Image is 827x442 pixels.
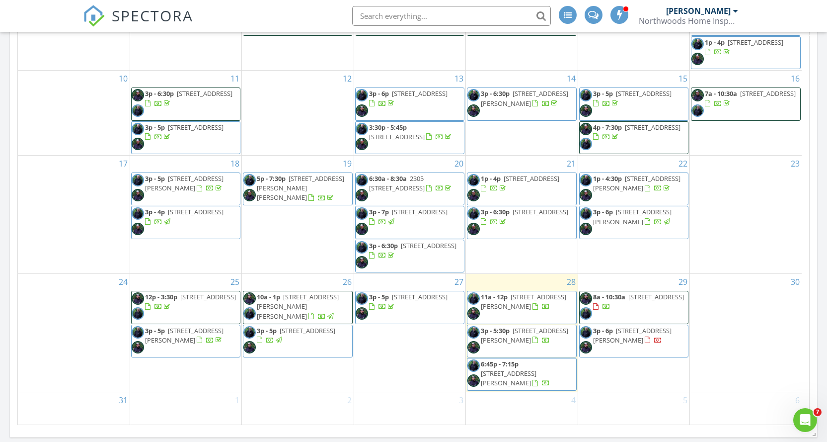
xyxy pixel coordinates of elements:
[145,89,174,98] span: 3p - 6:30p
[565,156,578,172] a: Go to August 21, 2025
[579,88,688,120] a: 3p - 5p [STREET_ADDRESS]
[355,88,464,120] a: 3p - 6p [STREET_ADDRESS]
[579,291,688,324] a: 8a - 10:30a [STREET_ADDRESS]
[481,326,568,345] a: 3p - 5:30p [STREET_ADDRESS][PERSON_NAME]
[117,156,130,172] a: Go to August 17, 2025
[228,156,241,172] a: Go to August 18, 2025
[578,274,689,392] td: Go to August 29, 2025
[369,174,425,192] span: 2305 [STREET_ADDRESS]
[243,189,256,201] img: dsc09369.jpg
[580,292,592,305] img: dsc09369.jpg
[257,174,344,202] a: 5p - 7:30p [STREET_ADDRESS][PERSON_NAME][PERSON_NAME]
[369,174,407,183] span: 6:30a - 8:30a
[355,291,464,324] a: 3p - 5p [STREET_ADDRESS]
[457,392,465,408] a: Go to September 3, 2025
[341,71,354,87] a: Go to August 12, 2025
[132,123,144,135] img: dsc09373.jpg
[369,292,448,311] a: 3p - 5p [STREET_ADDRESS]
[705,89,796,107] a: 7a - 10:30a [STREET_ADDRESS]
[690,156,802,274] td: Go to August 23, 2025
[257,292,339,320] span: [STREET_ADDRESS][PERSON_NAME][PERSON_NAME]
[369,174,453,192] a: 6:30a - 8:30a 2305 [STREET_ADDRESS]
[452,156,465,172] a: Go to August 20, 2025
[793,408,817,432] iframe: Intercom live chat
[481,292,566,311] a: 11a - 12p [STREET_ADDRESS][PERSON_NAME]
[356,292,368,305] img: dsc09373.jpg
[341,274,354,290] a: Go to August 26, 2025
[243,291,352,324] a: 10a - 1p [STREET_ADDRESS][PERSON_NAME][PERSON_NAME]
[83,13,193,34] a: SPECTORA
[580,207,592,220] img: dsc09373.jpg
[467,291,576,324] a: 11a - 12p [STREET_ADDRESS][PERSON_NAME]
[145,174,165,183] span: 3p - 5p
[354,156,465,274] td: Go to August 20, 2025
[168,207,224,216] span: [STREET_ADDRESS]
[789,156,802,172] a: Go to August 23, 2025
[130,274,241,392] td: Go to August 25, 2025
[677,156,689,172] a: Go to August 22, 2025
[467,207,480,220] img: dsc09373.jpg
[18,71,130,156] td: Go to August 10, 2025
[593,326,672,345] span: [STREET_ADDRESS][PERSON_NAME]
[467,341,480,354] img: dsc09369.jpg
[481,207,568,226] a: 3p - 6:30p [STREET_ADDRESS]
[616,89,672,98] span: [STREET_ADDRESS]
[467,89,480,101] img: dsc09373.jpg
[740,89,796,98] span: [STREET_ADDRESS]
[467,104,480,117] img: dsc09369.jpg
[467,374,480,387] img: dsc09369.jpg
[257,174,344,202] span: [STREET_ADDRESS][PERSON_NAME][PERSON_NAME]
[145,207,224,226] a: 3p - 4p [STREET_ADDRESS]
[257,174,286,183] span: 5p - 7:30p
[356,104,368,117] img: dsc09369.jpg
[132,326,144,339] img: dsc09373.jpg
[789,274,802,290] a: Go to August 30, 2025
[132,138,144,150] img: dsc09369.jpg
[369,123,407,132] span: 3:30p - 5:45p
[356,223,368,235] img: dsc09369.jpg
[145,292,236,311] a: 12p - 3:30p [STREET_ADDRESS]
[691,38,704,50] img: dsc09373.jpg
[580,104,592,117] img: dsc09369.jpg
[242,156,354,274] td: Go to August 19, 2025
[355,173,464,205] a: 6:30a - 8:30a 2305 [STREET_ADDRESS]
[580,123,592,135] img: dsc09369.jpg
[728,38,783,47] span: [STREET_ADDRESS]
[130,71,241,156] td: Go to August 11, 2025
[243,307,256,320] img: dsc09373.jpg
[132,223,144,235] img: dsc09369.jpg
[132,189,144,201] img: dsc09369.jpg
[639,16,738,26] div: Northwoods Home Inspection Group LLC
[145,89,232,107] a: 3p - 6:30p [STREET_ADDRESS]
[228,274,241,290] a: Go to August 25, 2025
[593,326,613,335] span: 3p - 6p
[593,207,672,226] span: [STREET_ADDRESS][PERSON_NAME]
[132,341,144,354] img: dsc09369.jpg
[593,292,684,311] a: 8a - 10:30a [STREET_ADDRESS]
[466,71,578,156] td: Go to August 14, 2025
[690,71,802,156] td: Go to August 16, 2025
[243,326,256,339] img: dsc09373.jpg
[593,123,680,141] a: 4p - 7:30p [STREET_ADDRESS]
[593,89,613,98] span: 3p - 5p
[593,207,672,226] a: 3p - 6p [STREET_ADDRESS][PERSON_NAME]
[467,292,480,305] img: dsc09373.jpg
[145,292,177,301] span: 12p - 3:30p
[168,123,224,132] span: [STREET_ADDRESS]
[369,89,448,107] a: 3p - 6p [STREET_ADDRESS]
[467,174,480,186] img: dsc09373.jpg
[789,71,802,87] a: Go to August 16, 2025
[481,326,568,345] span: [STREET_ADDRESS][PERSON_NAME]
[593,207,613,216] span: 3p - 6p
[369,207,389,216] span: 3p - 7p
[481,207,510,216] span: 3p - 6:30p
[690,274,802,392] td: Go to August 30, 2025
[130,392,241,425] td: Go to September 1, 2025
[228,71,241,87] a: Go to August 11, 2025
[243,325,352,357] a: 3p - 5p [STREET_ADDRESS]
[705,38,725,47] span: 1p - 4p
[481,89,568,107] a: 3p - 6:30p [STREET_ADDRESS][PERSON_NAME]
[242,392,354,425] td: Go to September 2, 2025
[481,174,501,183] span: 1p - 4p
[481,174,559,192] a: 1p - 4p [STREET_ADDRESS]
